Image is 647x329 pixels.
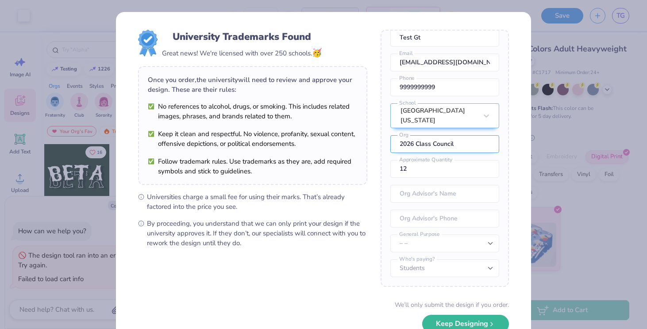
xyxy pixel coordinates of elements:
[138,30,158,56] img: License badge
[390,185,499,203] input: Org Advisor's Name
[148,157,358,176] li: Follow trademark rules. Use trademarks as they are, add required symbols and stick to guidelines.
[162,47,322,59] div: Great news! We're licensed with over 250 schools.
[390,160,499,178] input: Approximate Quantity
[148,75,358,94] div: Once you order, the university will need to review and approve your design. These are their rules:
[148,129,358,149] li: Keep it clean and respectful. No violence, profanity, sexual content, offensive depictions, or po...
[147,192,367,211] span: Universities charge a small fee for using their marks. That’s already factored into the price you...
[390,135,499,153] input: Org
[395,300,509,309] div: We’ll only submit the design if you order.
[390,78,499,96] input: Phone
[390,210,499,227] input: Org Advisor's Phone
[312,47,322,58] span: 🥳
[147,219,367,248] span: By proceeding, you understand that we can only print your design if the university approves it. I...
[148,102,358,121] li: No references to alcohol, drugs, or smoking. This includes related images, phrases, and brands re...
[173,30,311,44] div: University Trademarks Found
[390,29,499,47] input: Name
[401,106,478,125] div: [GEOGRAPHIC_DATA][US_STATE]
[390,54,499,71] input: Email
